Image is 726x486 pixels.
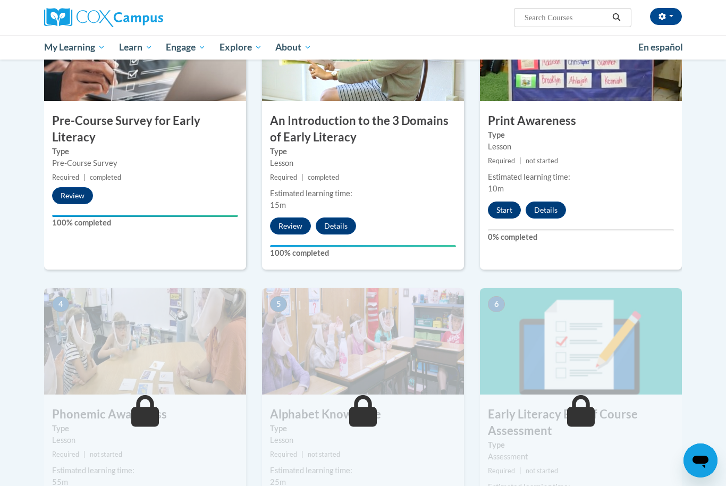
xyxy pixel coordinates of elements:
[52,173,79,181] span: Required
[308,450,340,458] span: not started
[44,113,246,146] h3: Pre-Course Survey for Early Literacy
[270,296,287,312] span: 5
[480,288,682,395] img: Course Image
[488,296,505,312] span: 6
[275,41,311,54] span: About
[301,173,303,181] span: |
[52,157,238,169] div: Pre-Course Survey
[269,35,319,60] a: About
[262,288,464,395] img: Course Image
[83,173,86,181] span: |
[270,157,456,169] div: Lesson
[480,113,682,129] h3: Print Awareness
[526,467,558,475] span: not started
[488,231,674,243] label: 0% completed
[488,439,674,451] label: Type
[52,423,238,434] label: Type
[90,173,121,181] span: completed
[650,8,682,25] button: Account Settings
[270,465,456,476] div: Estimated learning time:
[28,35,698,60] div: Main menu
[52,146,238,157] label: Type
[52,465,238,476] div: Estimated learning time:
[270,434,456,446] div: Lesson
[480,406,682,439] h3: Early Literacy End of Course Assessment
[262,113,464,146] h3: An Introduction to the 3 Domains of Early Literacy
[519,467,521,475] span: |
[159,35,213,60] a: Engage
[270,423,456,434] label: Type
[270,247,456,259] label: 100% completed
[213,35,269,60] a: Explore
[270,217,311,234] button: Review
[488,202,521,219] button: Start
[519,157,521,165] span: |
[270,450,297,458] span: Required
[52,296,69,312] span: 4
[37,35,112,60] a: My Learning
[270,245,456,247] div: Your progress
[52,434,238,446] div: Lesson
[52,450,79,458] span: Required
[609,11,624,24] button: Search
[683,443,717,477] iframe: Button to launch messaging window
[526,202,566,219] button: Details
[166,41,206,54] span: Engage
[44,8,163,27] img: Cox Campus
[44,8,246,27] a: Cox Campus
[220,41,262,54] span: Explore
[488,451,674,463] div: Assessment
[301,450,303,458] span: |
[638,41,683,53] span: En español
[270,173,297,181] span: Required
[52,215,238,217] div: Your progress
[488,467,515,475] span: Required
[44,288,246,395] img: Course Image
[488,171,674,183] div: Estimated learning time:
[316,217,356,234] button: Details
[308,173,339,181] span: completed
[488,157,515,165] span: Required
[52,187,93,204] button: Review
[112,35,159,60] a: Learn
[488,184,504,193] span: 10m
[526,157,558,165] span: not started
[83,450,86,458] span: |
[90,450,122,458] span: not started
[262,406,464,423] h3: Alphabet Knowledge
[119,41,153,54] span: Learn
[52,217,238,229] label: 100% completed
[270,146,456,157] label: Type
[270,200,286,210] span: 15m
[488,129,674,141] label: Type
[524,11,609,24] input: Search Courses
[631,36,690,58] a: En español
[44,406,246,423] h3: Phonemic Awareness
[44,41,105,54] span: My Learning
[488,141,674,153] div: Lesson
[270,188,456,199] div: Estimated learning time:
